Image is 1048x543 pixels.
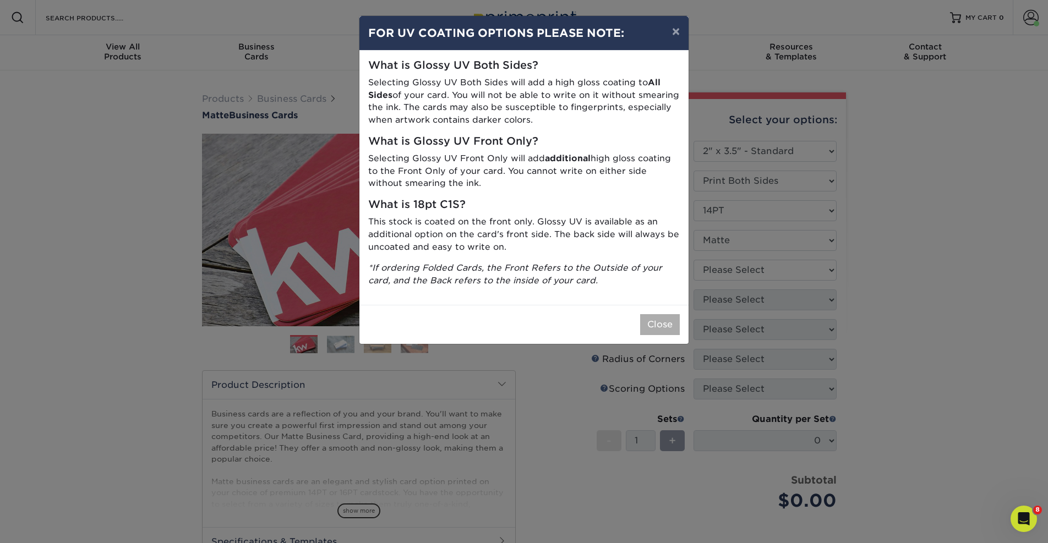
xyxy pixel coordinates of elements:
button: × [663,16,689,47]
h5: What is 18pt C1S? [368,199,680,211]
h4: FOR UV COATING OPTIONS PLEASE NOTE: [368,25,680,41]
iframe: Intercom live chat [1011,506,1037,532]
button: Close [640,314,680,335]
i: *If ordering Folded Cards, the Front Refers to the Outside of your card, and the Back refers to t... [368,262,662,286]
strong: additional [545,153,591,163]
h5: What is Glossy UV Front Only? [368,135,680,148]
p: Selecting Glossy UV Front Only will add high gloss coating to the Front Only of your card. You ca... [368,152,680,190]
p: Selecting Glossy UV Both Sides will add a high gloss coating to of your card. You will not be abl... [368,76,680,127]
p: This stock is coated on the front only. Glossy UV is available as an additional option on the car... [368,216,680,253]
span: 8 [1033,506,1042,514]
h5: What is Glossy UV Both Sides? [368,59,680,72]
strong: All Sides [368,77,661,100]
